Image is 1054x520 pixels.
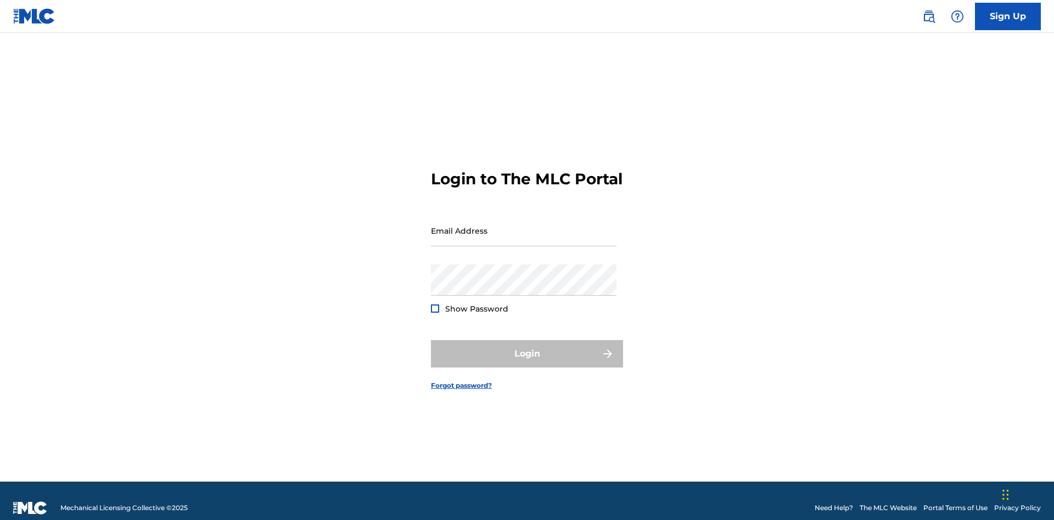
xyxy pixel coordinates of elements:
[431,381,492,391] a: Forgot password?
[951,10,964,23] img: help
[946,5,968,27] div: Help
[860,503,917,513] a: The MLC Website
[815,503,853,513] a: Need Help?
[975,3,1041,30] a: Sign Up
[918,5,940,27] a: Public Search
[999,467,1054,520] iframe: Chat Widget
[13,8,55,24] img: MLC Logo
[994,503,1041,513] a: Privacy Policy
[923,503,988,513] a: Portal Terms of Use
[431,169,623,189] h3: Login to The MLC Portal
[445,304,508,314] span: Show Password
[60,503,188,513] span: Mechanical Licensing Collective © 2025
[922,10,935,23] img: search
[1002,478,1009,511] div: Drag
[13,501,47,515] img: logo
